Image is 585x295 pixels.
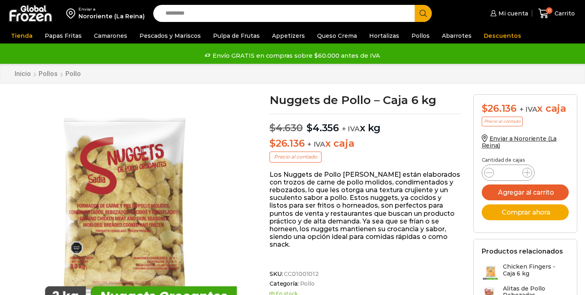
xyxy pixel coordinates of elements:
a: Appetizers [268,28,309,43]
button: Agregar al carrito [482,184,569,200]
p: x kg [270,114,461,134]
a: Camarones [90,28,131,43]
p: Precio al contado [482,117,523,126]
a: Abarrotes [438,28,476,43]
a: Pulpa de Frutas [209,28,264,43]
bdi: 4.630 [270,122,303,134]
button: Search button [415,5,432,22]
p: Cantidad de cajas [482,157,569,163]
h1: Nuggets de Pollo – Caja 6 kg [270,94,461,106]
p: Los Nuggets de Pollo [PERSON_NAME] están elaborados con trozos de carne de pollo molidos, condime... [270,171,461,249]
a: Queso Crema [313,28,361,43]
h2: Productos relacionados [482,247,563,255]
a: Pollo [65,70,81,78]
div: Enviar a [78,7,145,12]
bdi: 26.136 [482,102,517,114]
a: Mi cuenta [488,5,528,22]
a: Pollos [38,70,58,78]
bdi: 4.356 [307,122,339,134]
span: CC01001012 [283,271,319,278]
img: address-field-icon.svg [66,7,78,20]
span: + IVA [520,105,537,113]
span: Categoría: [270,280,461,287]
span: $ [482,102,488,114]
span: Carrito [552,9,575,17]
p: x caja [270,138,461,150]
p: Precio al contado [270,152,322,162]
a: Chicken Fingers - Caja 6 kg [482,263,569,281]
span: $ [270,137,276,149]
a: Pollo [299,280,315,287]
a: Descuentos [480,28,525,43]
span: $ [270,122,276,134]
a: Tienda [7,28,37,43]
bdi: 26.136 [270,137,304,149]
span: + IVA [307,140,325,148]
span: 0 [546,7,552,14]
nav: Breadcrumb [14,70,81,78]
a: 0 Carrito [536,4,577,23]
a: Hortalizas [365,28,403,43]
div: x caja [482,103,569,115]
div: Nororiente (La Reina) [78,12,145,20]
span: Mi cuenta [496,9,528,17]
a: Enviar a Nororiente (La Reina) [482,135,557,149]
a: Pescados y Mariscos [135,28,205,43]
button: Comprar ahora [482,204,569,220]
span: SKU: [270,271,461,278]
a: Pollos [407,28,434,43]
a: Papas Fritas [41,28,86,43]
h3: Chicken Fingers - Caja 6 kg [503,263,569,277]
span: $ [307,122,313,134]
input: Product quantity [500,167,516,178]
a: Inicio [14,70,31,78]
span: + IVA [342,125,360,133]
